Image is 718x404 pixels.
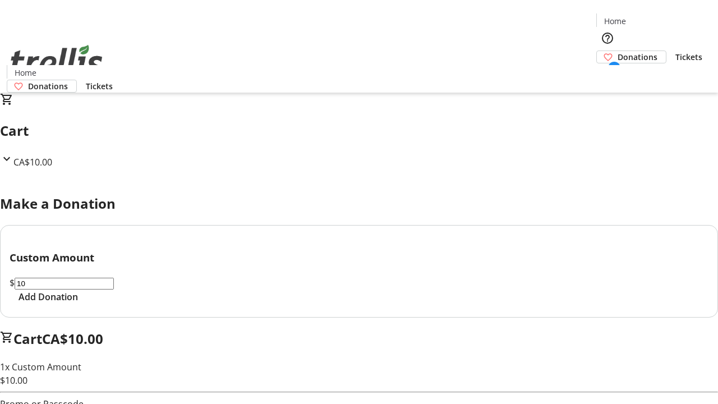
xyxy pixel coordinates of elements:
[42,329,103,348] span: CA$10.00
[86,80,113,92] span: Tickets
[675,51,702,63] span: Tickets
[10,277,15,289] span: $
[13,156,52,168] span: CA$10.00
[666,51,711,63] a: Tickets
[28,80,68,92] span: Donations
[618,51,657,63] span: Donations
[10,290,87,304] button: Add Donation
[604,15,626,27] span: Home
[10,250,708,265] h3: Custom Amount
[15,67,36,79] span: Home
[7,33,107,89] img: Orient E2E Organization nWDaEk39cF's Logo
[15,278,114,290] input: Donation Amount
[597,15,633,27] a: Home
[7,80,77,93] a: Donations
[596,27,619,49] button: Help
[596,50,666,63] a: Donations
[77,80,122,92] a: Tickets
[19,290,78,304] span: Add Donation
[7,67,43,79] a: Home
[596,63,619,86] button: Cart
